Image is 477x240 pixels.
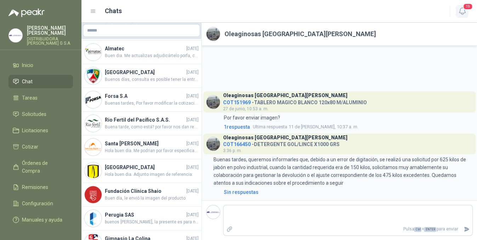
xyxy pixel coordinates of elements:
[235,223,461,235] p: Pulsa + para enviar
[22,94,38,102] span: Tareas
[105,219,199,225] span: buenos [PERSON_NAME], la presente es para notificar que le pedido se entrego completo. envió la r...
[8,91,73,105] a: Tareas
[85,67,102,84] img: Company Logo
[222,188,473,196] a: Sin respuestas
[223,100,251,105] span: COT151969
[186,93,199,100] span: [DATE]
[81,88,201,112] a: Company LogoForsa S.A[DATE]Buenas tardes, Por favor modificar la cotización paq x 10 und muchas g...
[186,212,199,218] span: [DATE]
[22,200,53,207] span: Configuración
[22,183,48,191] span: Remisiones
[105,211,185,219] h4: Perugia SAS
[22,78,33,85] span: Chat
[223,98,367,105] h4: - TABLERO MAGICO BLANCO 120x80 M/ALUMINIO
[8,75,73,88] a: Chat
[8,9,45,17] img: Logo peakr
[81,40,201,64] a: Company LogoAlmatec[DATE]Buen dia. Me actualizas adjudicártelo porfa, con el mismo precio que estaba
[85,91,102,108] img: Company Logo
[105,100,199,107] span: Buenas tardes, Por favor modificar la cotización paq x 10 und muchas gracias
[186,188,199,195] span: [DATE]
[253,123,358,130] span: 11 de [PERSON_NAME], 10:37 a. m.
[105,116,185,124] h4: Rio Fertil del Pacífico S.A.S.
[222,123,473,131] a: 1respuestaUltima respuesta11 de [PERSON_NAME], 10:37 a. m.
[424,227,436,232] span: ENTER
[105,187,185,195] h4: Fundación Clínica Shaio
[22,110,46,118] span: Solicitudes
[81,207,201,230] a: Company LogoPerugia SAS[DATE]buenos [PERSON_NAME], la presente es para notificar que le pedido se...
[22,61,33,69] span: Inicio
[456,5,469,18] button: 19
[85,115,102,132] img: Company Logo
[105,163,185,171] h4: [GEOGRAPHIC_DATA]
[81,135,201,159] a: Company LogoSanta [PERSON_NAME][DATE]Hola buen dia. Me podrian por favor especificar con mas exac...
[85,139,102,156] img: Company Logo
[105,92,185,100] h4: Forsa S.A
[224,188,259,196] div: Sin respuestas
[225,29,376,39] h2: Oleaginosas [GEOGRAPHIC_DATA][PERSON_NAME]
[81,112,201,135] a: Company LogoRio Fertil del Pacífico S.A.S.[DATE]Buena tarde, como está? por favor nos dan respues...
[105,68,185,76] h4: [GEOGRAPHIC_DATA]
[223,106,268,111] span: 27 de junio, 10:53 a. m.
[27,26,73,35] p: [PERSON_NAME] [PERSON_NAME]
[22,216,62,224] span: Manuales y ayuda
[224,114,280,122] p: Por favor enviar imagen?
[186,164,199,171] span: [DATE]
[105,76,199,83] span: Buenos días, consulta es posible tener la entrega del producto antes de los 8 días?
[223,140,347,146] h4: - DETERGENTE GOL/LINCE X1000 GRS
[8,197,73,210] a: Configuración
[27,37,73,45] p: DISTRIBUIDORA [PERSON_NAME] G S.A
[223,223,235,235] label: Adjuntar archivos
[253,123,287,130] span: Ultima respuesta
[8,213,73,227] a: Manuales y ayuda
[85,186,102,203] img: Company Logo
[22,143,38,151] span: Cotizar
[85,44,102,61] img: Company Logo
[8,124,73,137] a: Licitaciones
[224,123,250,131] span: 1 respuesta
[223,148,242,153] span: 3:36 p. m.
[9,29,22,42] img: Company Logo
[8,107,73,121] a: Solicitudes
[186,69,199,76] span: [DATE]
[8,180,73,194] a: Remisiones
[223,136,347,140] h3: Oleaginosas [GEOGRAPHIC_DATA][PERSON_NAME]
[186,117,199,123] span: [DATE]
[85,210,102,227] img: Company Logo
[414,227,421,232] span: Ctrl
[105,171,199,178] span: Hola buen dia. Adjunto imagen de referencia:
[81,159,201,183] a: Company Logo[GEOGRAPHIC_DATA][DATE]Hola buen dia. Adjunto imagen de referencia:
[206,205,220,219] img: Company Logo
[105,45,185,52] h4: Almatec
[223,94,347,97] h3: Oleaginosas [GEOGRAPHIC_DATA][PERSON_NAME]
[81,183,201,207] a: Company LogoFundación Clínica Shaio[DATE]Buen día, le envió la imagen del producto
[186,45,199,52] span: [DATE]
[22,159,66,175] span: Órdenes de Compra
[206,137,220,151] img: Company Logo
[105,124,199,130] span: Buena tarde, como está? por favor nos dan respuesta sobre los talonario que están pendientes, ent...
[206,95,220,109] img: Company Logo
[105,52,199,59] span: Buen dia. Me actualizas adjudicártelo porfa, con el mismo precio que estaba
[105,147,199,154] span: Hola buen dia. Me podrian por favor especificar con mas exactitud de que se trata este producto, ...
[105,140,185,147] h4: Santa [PERSON_NAME]
[463,3,473,10] span: 19
[8,140,73,154] a: Cotizar
[81,64,201,88] a: Company Logo[GEOGRAPHIC_DATA][DATE]Buenos días, consulta es posible tener la entrega del producto...
[22,127,48,134] span: Licitaciones
[461,223,472,235] button: Enviar
[223,141,251,147] span: COT166450
[85,162,102,179] img: Company Logo
[8,58,73,72] a: Inicio
[186,140,199,147] span: [DATE]
[105,195,199,202] span: Buen día, le envió la imagen del producto
[8,156,73,178] a: Órdenes de Compra
[105,6,122,16] h1: Chats
[214,156,473,187] p: Buenas tardes, queremos informarles que, debido a un error de digitación, se realizó una solicitu...
[206,27,220,41] img: Company Logo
